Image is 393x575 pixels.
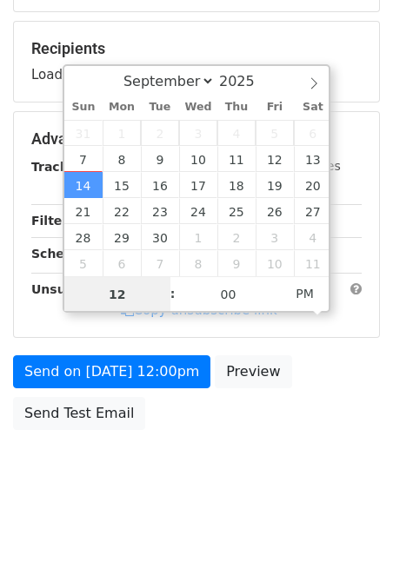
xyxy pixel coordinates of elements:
span: Wed [179,102,217,113]
a: Send on [DATE] 12:00pm [13,355,210,388]
span: September 13, 2025 [294,146,332,172]
span: Mon [103,102,141,113]
span: October 3, 2025 [256,224,294,250]
span: September 4, 2025 [217,120,256,146]
span: Sat [294,102,332,113]
span: October 10, 2025 [256,250,294,276]
span: September 30, 2025 [141,224,179,250]
span: October 2, 2025 [217,224,256,250]
span: October 4, 2025 [294,224,332,250]
span: September 15, 2025 [103,172,141,198]
span: September 6, 2025 [294,120,332,146]
strong: Unsubscribe [31,282,117,296]
span: September 17, 2025 [179,172,217,198]
span: September 20, 2025 [294,172,332,198]
span: September 29, 2025 [103,224,141,250]
span: September 27, 2025 [294,198,332,224]
a: Send Test Email [13,397,145,430]
span: September 22, 2025 [103,198,141,224]
span: September 5, 2025 [256,120,294,146]
strong: Tracking [31,160,90,174]
span: September 19, 2025 [256,172,294,198]
span: September 18, 2025 [217,172,256,198]
strong: Filters [31,214,76,228]
span: October 5, 2025 [64,250,103,276]
span: September 2, 2025 [141,120,179,146]
span: September 11, 2025 [217,146,256,172]
span: September 12, 2025 [256,146,294,172]
span: October 11, 2025 [294,250,332,276]
strong: Schedule [31,247,94,261]
span: : [170,276,176,311]
input: Year [215,73,277,89]
span: August 31, 2025 [64,120,103,146]
input: Hour [64,277,170,312]
span: September 10, 2025 [179,146,217,172]
div: Loading... [31,39,362,84]
span: September 14, 2025 [64,172,103,198]
span: September 28, 2025 [64,224,103,250]
span: September 9, 2025 [141,146,179,172]
span: September 8, 2025 [103,146,141,172]
a: Copy unsubscribe link [121,302,277,318]
iframe: Chat Widget [306,492,393,575]
span: October 1, 2025 [179,224,217,250]
span: Tue [141,102,179,113]
span: September 24, 2025 [179,198,217,224]
a: Preview [215,355,291,388]
span: September 23, 2025 [141,198,179,224]
span: September 7, 2025 [64,146,103,172]
span: September 21, 2025 [64,198,103,224]
span: September 16, 2025 [141,172,179,198]
span: October 6, 2025 [103,250,141,276]
span: October 8, 2025 [179,250,217,276]
span: October 7, 2025 [141,250,179,276]
span: Sun [64,102,103,113]
span: September 26, 2025 [256,198,294,224]
input: Minute [176,277,282,312]
span: Fri [256,102,294,113]
span: September 25, 2025 [217,198,256,224]
label: UTM Codes [272,157,340,175]
h5: Advanced [31,129,362,149]
span: September 3, 2025 [179,120,217,146]
span: October 9, 2025 [217,250,256,276]
h5: Recipients [31,39,362,58]
span: September 1, 2025 [103,120,141,146]
span: Click to toggle [281,276,329,311]
span: Thu [217,102,256,113]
